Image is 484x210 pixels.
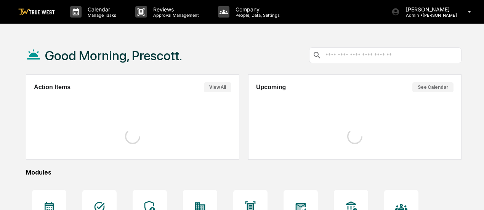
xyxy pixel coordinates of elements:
button: View All [204,82,231,92]
p: Calendar [82,6,120,13]
p: Reviews [147,6,203,13]
p: Admin • [PERSON_NAME] [400,13,457,18]
button: See Calendar [412,82,454,92]
p: People, Data, Settings [229,13,284,18]
p: Approval Management [147,13,203,18]
p: [PERSON_NAME] [400,6,457,13]
h2: Upcoming [256,84,286,91]
h2: Action Items [34,84,71,91]
div: Modules [26,169,462,176]
p: Company [229,6,284,13]
img: logo [18,8,55,16]
h1: Good Morning, Prescott. [45,48,182,63]
p: Manage Tasks [82,13,120,18]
